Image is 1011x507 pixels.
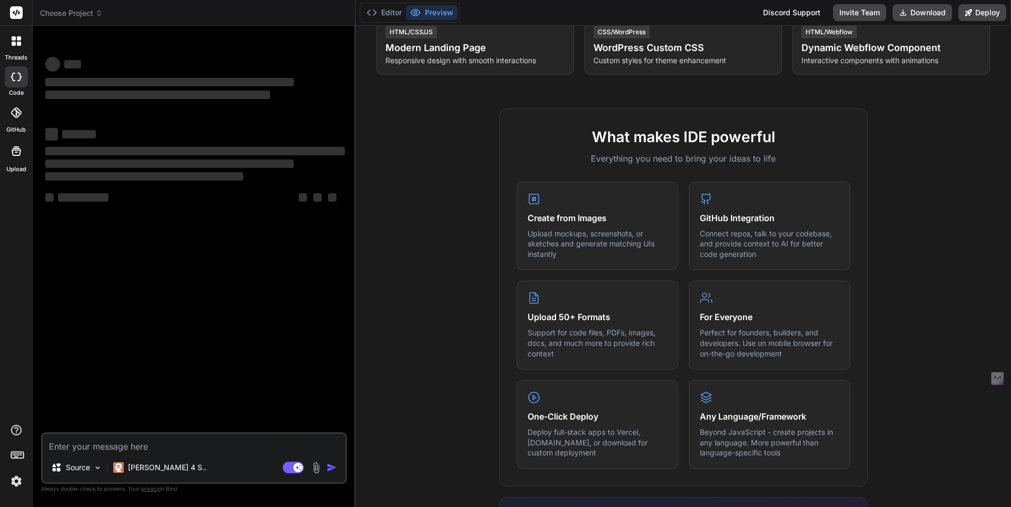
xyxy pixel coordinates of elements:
[9,88,24,97] label: code
[64,60,81,68] span: ‌
[517,126,850,148] h2: What makes IDE powerful
[517,152,850,165] p: Everything you need to bring your ideas to life
[528,327,667,359] p: Support for code files, PDFs, images, docs, and much more to provide rich context
[893,4,952,21] button: Download
[700,228,839,260] p: Connect repos, talk to your codebase, and provide context to AI for better code generation
[528,427,667,458] p: Deploy full-stack apps to Vercel, [DOMAIN_NAME], or download for custom deployment
[113,462,124,473] img: Claude 4 Sonnet
[700,427,839,458] p: Beyond JavaScript - create projects in any language. More powerful than language-specific tools
[141,485,160,492] span: privacy
[310,462,322,474] img: attachment
[7,472,25,490] img: settings
[5,53,27,62] label: threads
[62,130,96,138] span: ‌
[385,41,565,55] h4: Modern Landing Page
[66,462,90,473] p: Source
[45,128,58,141] span: ‌
[700,212,839,224] h4: GitHub Integration
[6,165,26,174] label: Upload
[328,193,336,202] span: ‌
[128,462,206,473] p: [PERSON_NAME] 4 S..
[41,484,347,494] p: Always double-check its answers. Your in Bind
[385,55,565,66] p: Responsive design with smooth interactions
[528,311,667,323] h4: Upload 50+ Formats
[313,193,322,202] span: ‌
[40,8,103,18] span: Choose Project
[700,410,839,423] h4: Any Language/Framework
[45,57,60,72] span: ‌
[45,172,243,181] span: ‌
[406,5,458,20] button: Preview
[757,4,827,21] div: Discord Support
[6,125,26,134] label: GitHub
[700,327,839,359] p: Perfect for founders, builders, and developers. Use on mobile browser for on-the-go development
[326,462,337,473] img: icon
[958,4,1006,21] button: Deploy
[528,410,667,423] h4: One-Click Deploy
[93,463,102,472] img: Pick Models
[700,311,839,323] h4: For Everyone
[593,26,650,38] div: CSS/WordPress
[593,41,773,55] h4: WordPress Custom CSS
[528,212,667,224] h4: Create from Images
[299,193,307,202] span: ‌
[801,41,981,55] h4: Dynamic Webflow Component
[45,78,294,86] span: ‌
[58,193,108,202] span: ‌
[362,5,406,20] button: Editor
[593,55,773,66] p: Custom styles for theme enhancement
[801,26,857,38] div: HTML/Webflow
[833,4,886,21] button: Invite Team
[528,228,667,260] p: Upload mockups, screenshots, or sketches and generate matching UIs instantly
[45,147,345,155] span: ‌
[45,160,294,168] span: ‌
[385,26,437,38] div: HTML/CSS/JS
[801,55,981,66] p: Interactive components with animations
[45,91,270,99] span: ‌
[45,193,54,202] span: ‌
